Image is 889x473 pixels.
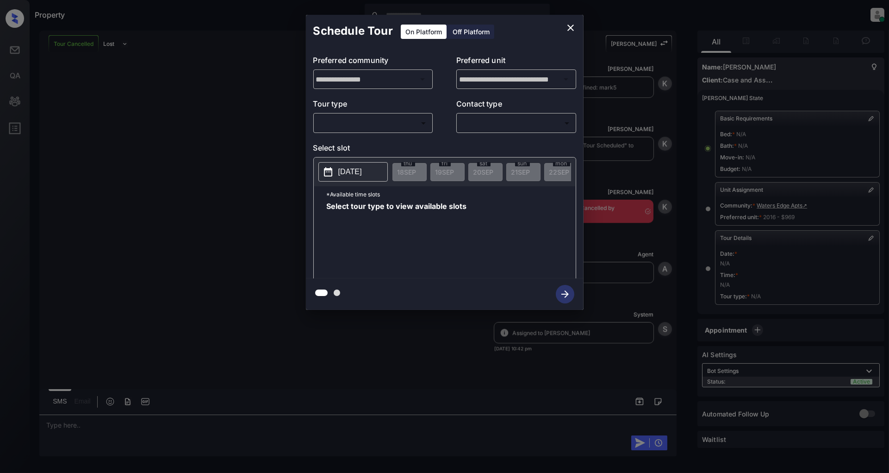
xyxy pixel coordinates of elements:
h2: Schedule Tour [306,15,400,47]
p: Contact type [456,98,576,113]
span: Select tour type to view available slots [327,202,467,277]
p: Select slot [313,142,576,157]
p: Preferred community [313,55,433,69]
p: *Available time slots [327,186,576,202]
div: On Platform [401,25,447,39]
button: [DATE] [318,162,388,182]
p: Tour type [313,98,433,113]
button: close [561,19,580,37]
p: Preferred unit [456,55,576,69]
p: [DATE] [338,166,362,177]
div: Off Platform [448,25,494,39]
